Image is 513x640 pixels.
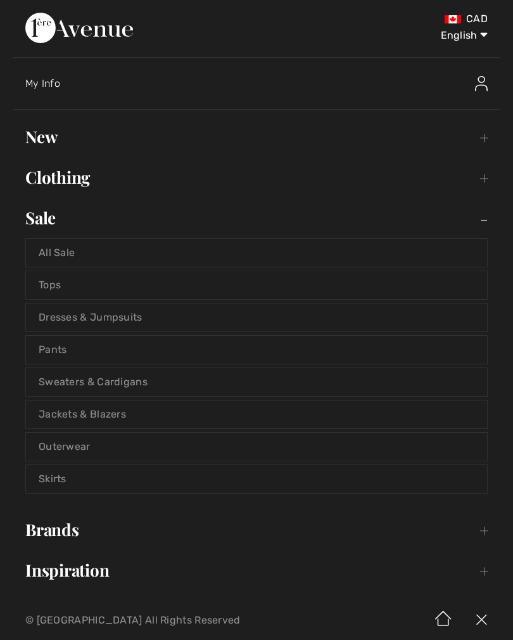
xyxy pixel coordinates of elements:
a: Jackets & Blazers [26,400,487,428]
a: Brands [13,516,500,544]
a: Sale [13,204,500,232]
span: My Info [25,77,60,89]
img: My Info [475,76,488,91]
a: Live [13,597,500,625]
p: © [GEOGRAPHIC_DATA] All Rights Reserved [25,616,303,625]
img: 1ère Avenue [25,13,133,43]
a: Clothing [13,163,500,191]
a: Sweaters & Cardigans [26,368,487,396]
a: Tops [26,271,487,299]
a: Pants [26,336,487,364]
a: Outerwear [26,433,487,461]
span: Help [29,9,55,20]
a: New [13,123,500,151]
a: Skirts [26,465,487,493]
img: Home [424,601,462,640]
img: X [462,601,500,640]
div: CAD [303,13,488,25]
a: Inspiration [13,556,500,584]
a: All Sale [26,239,487,267]
a: Dresses & Jumpsuits [26,304,487,331]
